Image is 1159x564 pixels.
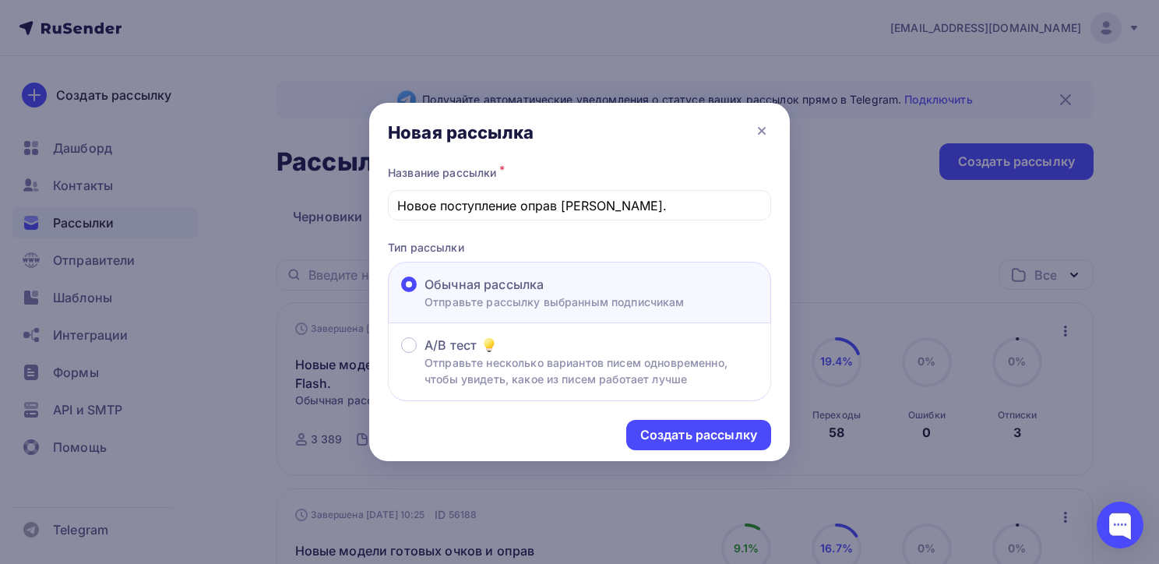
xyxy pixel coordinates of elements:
span: A/B тест [424,336,477,354]
p: Отправьте несколько вариантов писем одновременно, чтобы увидеть, какое из писем работает лучше [424,354,758,387]
span: Обычная рассылка [424,275,544,294]
div: Название рассылки [388,162,771,184]
p: Тип рассылки [388,239,771,256]
p: Отправьте рассылку выбранным подписчикам [424,294,685,310]
input: Придумайте название рассылки [397,196,763,215]
div: Новая рассылка [388,122,534,143]
div: Создать рассылку [640,426,757,444]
